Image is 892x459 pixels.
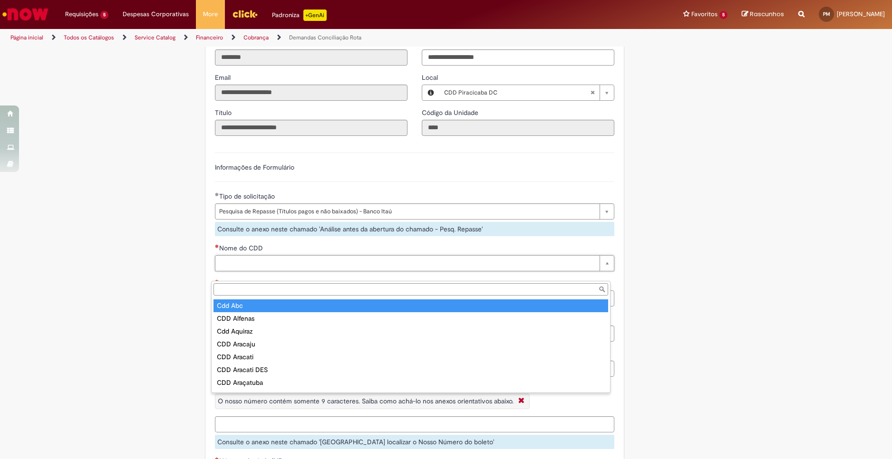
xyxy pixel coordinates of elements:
div: CDD Aracati DES [213,363,608,376]
div: CDD Alfenas [213,312,608,325]
div: Cdd Abc [213,299,608,312]
div: CDD Araçatuba [213,376,608,389]
div: Cdd Aquiraz [213,325,608,338]
div: CDD Araraquara [213,389,608,402]
div: CDD Aracaju [213,338,608,351]
ul: Nome do CDD [212,297,610,392]
div: CDD Aracati [213,351,608,363]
